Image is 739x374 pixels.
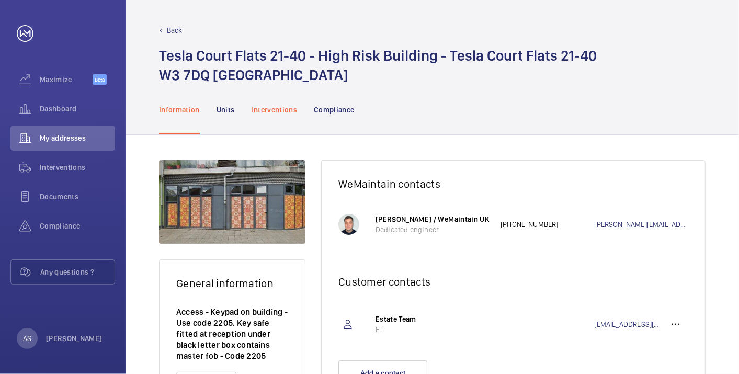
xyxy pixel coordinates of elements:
p: Estate Team [376,314,490,324]
h2: Customer contacts [338,275,688,288]
p: AS [23,333,31,344]
p: [PERSON_NAME] / WeMaintain UK [376,214,490,224]
p: Back [167,25,183,36]
p: ET [376,324,490,335]
span: Maximize [40,74,93,85]
span: Dashboard [40,104,115,114]
p: Dedicated engineer [376,224,490,235]
a: [EMAIL_ADDRESS][DOMAIN_NAME] [595,319,663,330]
span: Interventions [40,162,115,173]
h2: General information [176,277,288,290]
p: [PHONE_NUMBER] [501,219,594,230]
h1: Tesla Court Flats 21-40 - High Risk Building - Tesla Court Flats 21-40 W3 7DQ [GEOGRAPHIC_DATA] [159,46,597,85]
p: Units [217,105,235,115]
p: Compliance [314,105,355,115]
p: Access - Keypad on building - Use code 2205. Key safe fitted at reception under black letter box ... [176,307,288,361]
p: Interventions [252,105,298,115]
a: [PERSON_NAME][EMAIL_ADDRESS][DOMAIN_NAME] [595,219,688,230]
span: Documents [40,191,115,202]
span: Compliance [40,221,115,231]
h2: WeMaintain contacts [338,177,688,190]
span: Beta [93,74,107,85]
p: [PERSON_NAME] [46,333,103,344]
span: Any questions ? [40,267,115,277]
p: Information [159,105,200,115]
span: My addresses [40,133,115,143]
